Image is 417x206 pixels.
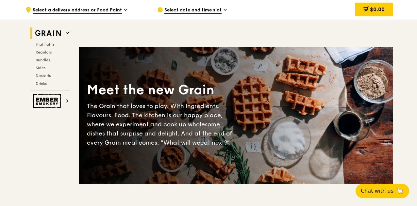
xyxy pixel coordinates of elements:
span: Highlights [36,42,54,47]
span: Desserts [36,73,51,78]
span: Sides [36,66,45,70]
div: The Grain that loves to play. With ingredients. Flavours. Food. The kitchen is our happy place, w... [87,102,236,147]
span: $0.00 [370,6,385,12]
span: Chat with us [361,187,393,195]
span: Regulars [36,50,52,55]
span: Bundles [36,58,50,62]
div: Meet the new Grain [87,81,236,99]
button: Chat with us🦙 [356,184,409,198]
span: 🦙 [396,187,404,195]
span: eat next?” [200,139,230,146]
span: Select date and time slot [164,7,222,14]
img: Ember Smokery web logo [33,94,63,108]
span: Drinks [36,81,47,86]
img: Grain web logo [33,27,63,39]
span: Select a delivery address or Food Point [33,7,122,14]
